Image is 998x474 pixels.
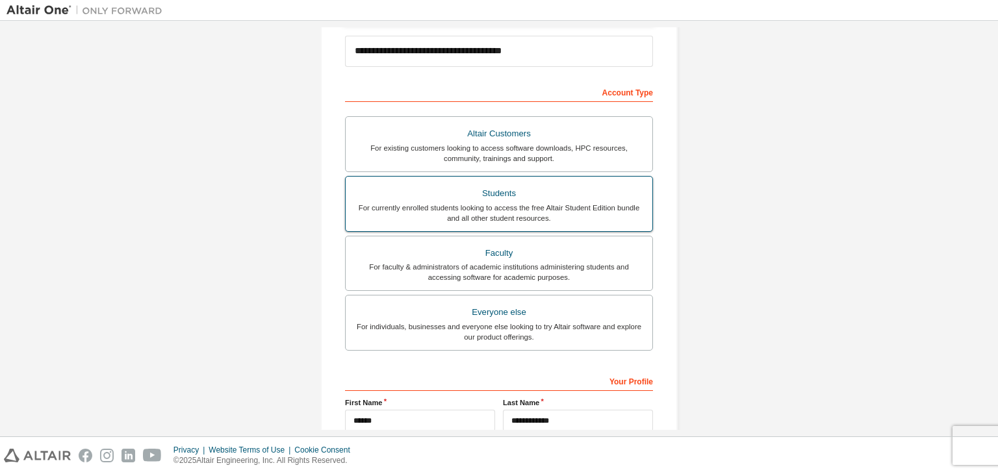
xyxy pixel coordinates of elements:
div: Faculty [353,244,645,262]
img: facebook.svg [79,449,92,462]
label: First Name [345,397,495,408]
div: For existing customers looking to access software downloads, HPC resources, community, trainings ... [353,143,645,164]
div: Your Profile [345,370,653,391]
img: Altair One [6,4,169,17]
img: instagram.svg [100,449,114,462]
div: For faculty & administrators of academic institutions administering students and accessing softwa... [353,262,645,282]
div: Cookie Consent [294,445,357,455]
div: Account Type [345,81,653,102]
img: youtube.svg [143,449,162,462]
div: For currently enrolled students looking to access the free Altair Student Edition bundle and all ... [353,203,645,223]
div: Privacy [173,445,209,455]
label: Last Name [503,397,653,408]
img: altair_logo.svg [4,449,71,462]
div: Everyone else [353,303,645,321]
p: © 2025 Altair Engineering, Inc. All Rights Reserved. [173,455,358,466]
div: For individuals, businesses and everyone else looking to try Altair software and explore our prod... [353,321,645,342]
img: linkedin.svg [122,449,135,462]
div: Altair Customers [353,125,645,143]
div: Website Terms of Use [209,445,294,455]
div: Students [353,184,645,203]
